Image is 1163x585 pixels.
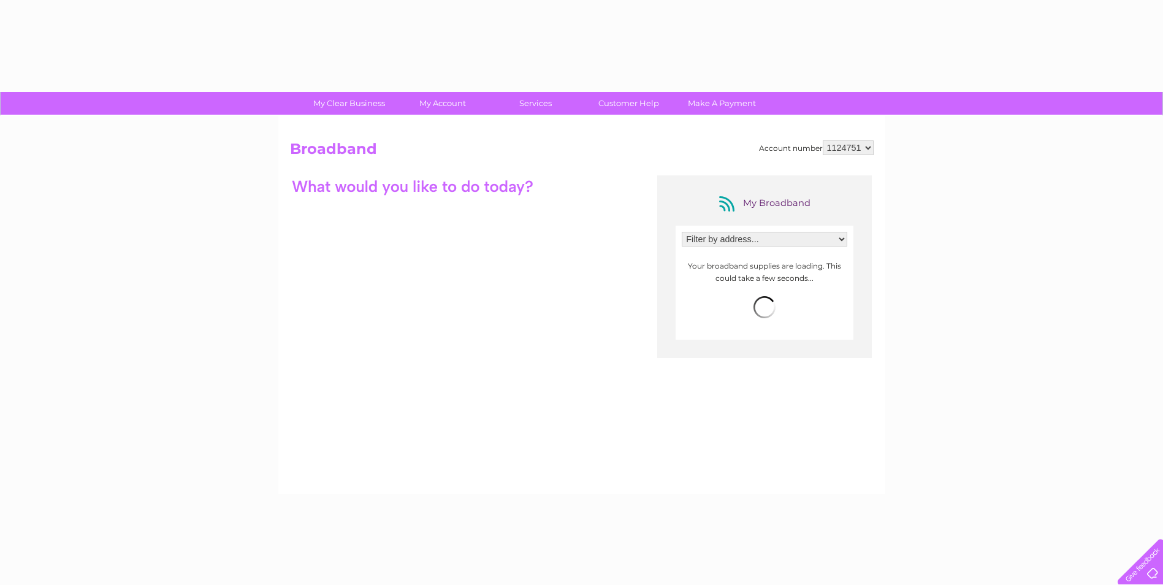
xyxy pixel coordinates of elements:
[485,92,586,115] a: Services
[759,140,874,155] div: Account number
[753,296,776,318] img: loading
[682,260,847,283] p: Your broadband supplies are loading. This could take a few seconds...
[299,92,400,115] a: My Clear Business
[578,92,679,115] a: Customer Help
[290,140,874,164] h2: Broadband
[715,194,814,213] div: My Broadband
[671,92,772,115] a: Make A Payment
[392,92,493,115] a: My Account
